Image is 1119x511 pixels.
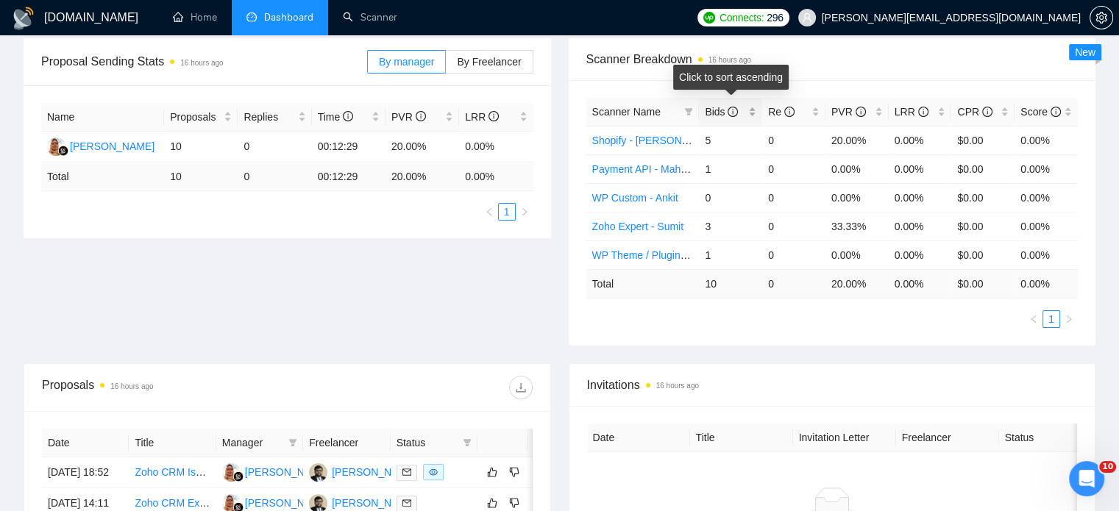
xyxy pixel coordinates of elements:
a: NN[PERSON_NAME] [222,496,330,508]
span: Invitations [587,376,1078,394]
a: Zoho CRM Expert Needed for Customization and Integration [135,497,411,509]
td: 0.00% [889,212,952,240]
td: 0 [762,212,825,240]
span: filter [288,438,297,447]
td: 00:12:29 [312,162,386,191]
td: $0.00 [951,212,1015,240]
td: 5 [699,126,762,154]
a: 1 [1043,311,1059,327]
img: SD [309,463,327,482]
td: 0.00% [1015,240,1078,269]
button: setting [1090,6,1113,29]
td: 0.00% [1015,212,1078,240]
td: 10 [164,162,238,191]
button: dislike [505,463,523,481]
time: 16 hours ago [708,56,751,64]
iframe: Intercom live chat [1069,461,1104,496]
li: Next Page [516,203,533,221]
td: 0.00% [889,183,952,212]
li: Next Page [1060,310,1078,328]
span: New [1075,46,1095,58]
span: right [1065,315,1073,324]
span: Manager [222,435,283,451]
th: Date [42,429,129,457]
a: WP Custom - Ankit [592,192,678,204]
div: [PERSON_NAME] [332,495,416,511]
a: NN[PERSON_NAME] [47,140,154,151]
span: Re [768,106,795,118]
li: 1 [1042,310,1060,328]
li: Previous Page [1025,310,1042,328]
span: like [487,497,497,509]
td: 0.00% [825,240,889,269]
td: 3 [699,212,762,240]
td: 0.00% [825,154,889,183]
span: info-circle [856,107,866,117]
td: Zoho CRM Issue Resolution and Customization Specialist [129,457,216,488]
button: download [509,376,533,399]
img: NN [47,137,65,156]
span: LRR [465,111,499,123]
span: filter [463,438,472,447]
span: user [802,12,812,23]
img: gigradar-bm.png [233,471,244,482]
span: 10 [1099,461,1116,473]
span: Time [318,111,353,123]
span: info-circle [1051,107,1061,117]
a: Shopify - [PERSON_NAME] [592,135,720,146]
td: $0.00 [951,183,1015,212]
td: 20.00% [825,126,889,154]
li: Previous Page [480,203,498,221]
span: right [520,207,529,216]
time: 16 hours ago [110,382,153,390]
li: 1 [498,203,516,221]
span: Scanner Name [592,106,661,118]
span: left [485,207,494,216]
th: Manager [216,429,303,457]
td: 0.00% [889,240,952,269]
img: NN [222,463,241,482]
td: 0 [762,154,825,183]
span: info-circle [728,107,738,117]
span: Replies [244,109,294,125]
span: like [487,466,497,478]
td: 0 [762,126,825,154]
th: Date [587,424,690,452]
span: 296 [767,10,783,26]
img: logo [12,7,35,30]
td: 0.00% [1015,126,1078,154]
td: 0.00% [889,154,952,183]
button: right [1060,310,1078,328]
td: 0.00 % [889,269,952,298]
td: 0.00% [825,183,889,212]
span: download [510,382,532,393]
div: [PERSON_NAME] [245,495,330,511]
td: 0 [238,132,311,162]
th: Status [999,424,1102,452]
td: $0.00 [951,154,1015,183]
a: Payment API - Mahesh [592,163,697,175]
img: gigradar-bm.png [58,146,68,156]
span: filter [681,101,696,123]
span: CPR [957,106,992,118]
td: Total [586,269,700,298]
span: dashboard [246,12,257,22]
span: info-circle [416,111,426,121]
th: Name [41,103,164,132]
span: filter [684,107,693,116]
span: Proposals [170,109,221,125]
td: 0 [762,183,825,212]
td: 10 [164,132,238,162]
td: 33.33% [825,212,889,240]
td: 1 [699,240,762,269]
td: 1 [699,154,762,183]
span: info-circle [489,111,499,121]
td: 0.00% [1015,183,1078,212]
span: info-circle [784,107,795,117]
th: Proposals [164,103,238,132]
td: 0.00 % [459,162,533,191]
time: 16 hours ago [656,382,699,390]
th: Freelancer [896,424,999,452]
span: Dashboard [264,11,313,24]
div: Proposals [42,376,287,399]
